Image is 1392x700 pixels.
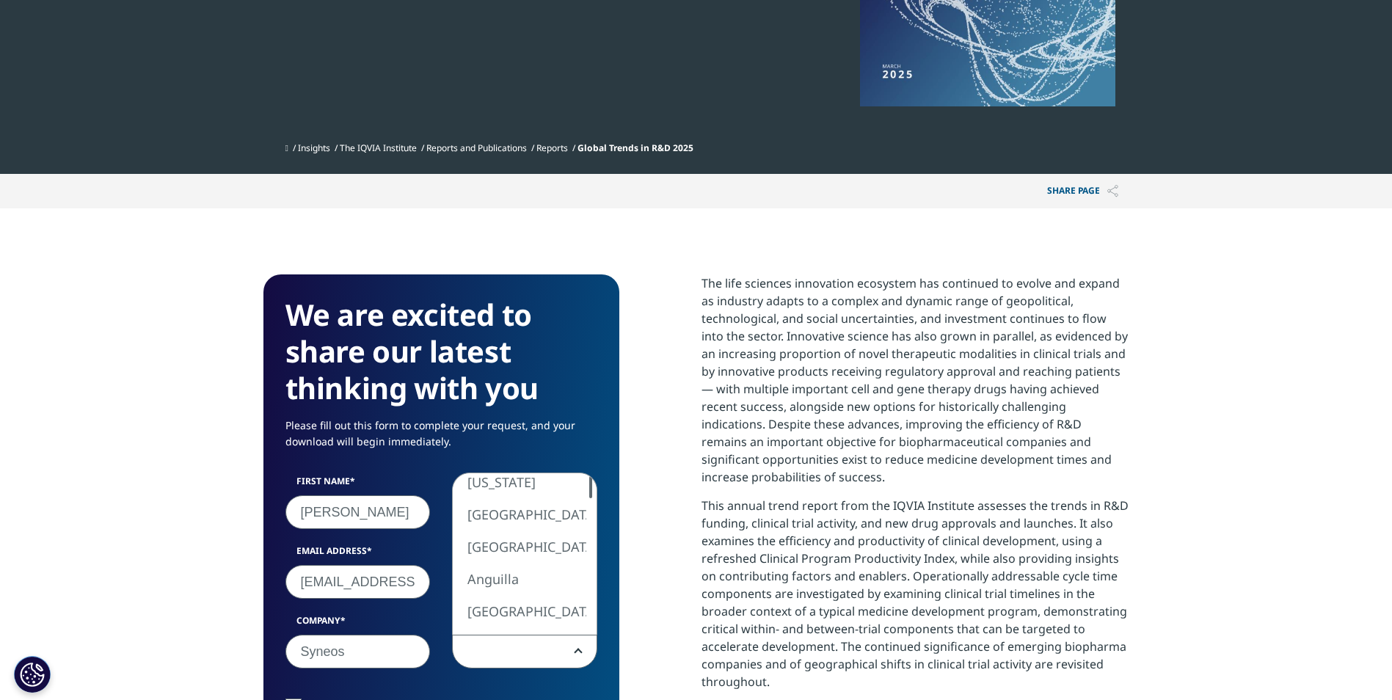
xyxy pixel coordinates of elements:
label: Company [285,614,431,635]
span: Global Trends in R&D 2025 [577,142,693,154]
a: Reports and Publications [426,142,527,154]
li: Anguilla [453,563,586,595]
a: Insights [298,142,330,154]
p: Share PAGE [1036,174,1129,208]
li: [GEOGRAPHIC_DATA] [453,531,586,563]
p: The life sciences innovation ecosystem has continued to evolve and expand as industry adapts to a... [702,274,1129,497]
button: Share PAGEShare PAGE [1036,174,1129,208]
a: Reports [536,142,568,154]
h3: We are excited to share our latest thinking with you [285,296,597,406]
a: The IQVIA Institute [340,142,417,154]
li: [GEOGRAPHIC_DATA] [453,498,586,531]
p: Please fill out this form to complete your request, and your download will begin immediately. [285,418,597,461]
li: [GEOGRAPHIC_DATA] [453,595,586,627]
button: Cookies Settings [14,656,51,693]
label: First Name [285,475,431,495]
img: Share PAGE [1107,185,1118,197]
label: Email Address [285,544,431,565]
li: [US_STATE] [453,466,586,498]
li: [GEOGRAPHIC_DATA] [453,627,586,660]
